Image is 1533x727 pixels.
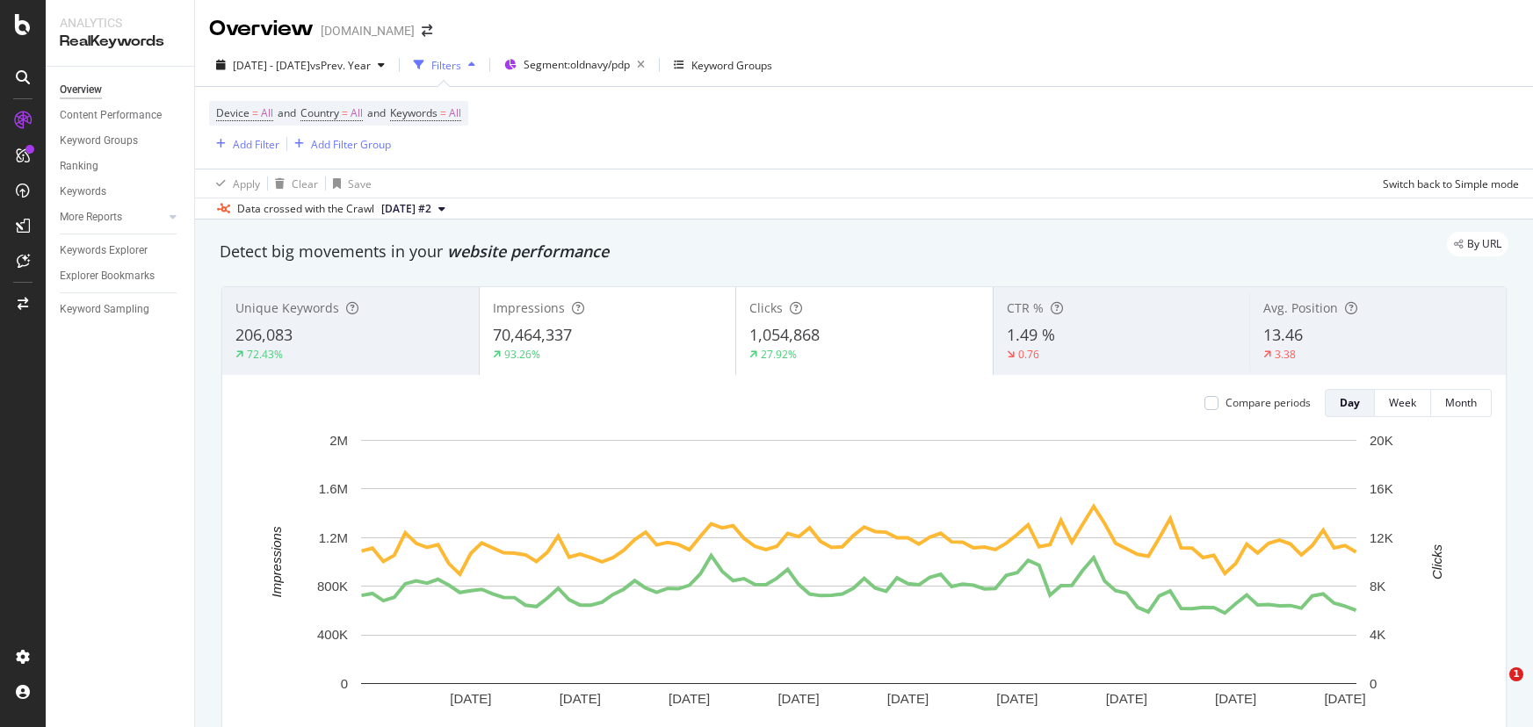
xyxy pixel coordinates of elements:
[1324,691,1365,706] text: [DATE]
[348,176,372,191] div: Save
[422,25,432,37] div: arrow-right-arrow-left
[310,58,371,73] span: vs Prev. Year
[1370,433,1393,448] text: 20K
[317,579,348,594] text: 800K
[560,691,601,706] text: [DATE]
[691,58,772,73] div: Keyword Groups
[1370,481,1393,496] text: 16K
[60,106,162,125] div: Content Performance
[449,101,461,126] span: All
[1370,530,1393,545] text: 12K
[669,691,710,706] text: [DATE]
[252,105,258,120] span: =
[381,201,431,217] span: 2025 Oct. 1st #2
[321,22,415,40] div: [DOMAIN_NAME]
[60,241,182,260] a: Keywords Explorer
[60,132,182,150] a: Keyword Groups
[524,57,630,72] span: Segment: oldnavy/pdp
[60,267,182,285] a: Explorer Bookmarks
[268,169,318,198] button: Clear
[292,176,318,191] div: Clear
[450,691,491,706] text: [DATE]
[1226,395,1311,410] div: Compare periods
[749,299,783,316] span: Clicks
[504,347,540,362] div: 93.26%
[1389,395,1416,410] div: Week
[761,347,797,362] div: 27.92%
[1215,691,1256,706] text: [DATE]
[60,81,102,99] div: Overview
[233,137,279,152] div: Add Filter
[1018,347,1039,362] div: 0.76
[367,105,386,120] span: and
[209,169,260,198] button: Apply
[1429,543,1444,579] text: Clicks
[60,106,182,125] a: Content Performance
[342,105,348,120] span: =
[407,51,482,79] button: Filters
[233,176,260,191] div: Apply
[667,51,779,79] button: Keyword Groups
[1263,324,1303,345] span: 13.46
[60,157,182,176] a: Ranking
[319,530,348,545] text: 1.2M
[60,81,182,99] a: Overview
[497,51,652,79] button: Segment:oldnavy/pdp
[60,32,180,52] div: RealKeywords
[60,300,182,319] a: Keyword Sampling
[887,691,929,706] text: [DATE]
[1263,299,1338,316] span: Avg. Position
[1370,627,1385,642] text: 4K
[60,183,106,201] div: Keywords
[319,481,348,496] text: 1.6M
[1473,667,1515,709] iframe: Intercom live chat
[60,14,180,32] div: Analytics
[493,299,565,316] span: Impressions
[261,101,273,126] span: All
[209,51,392,79] button: [DATE] - [DATE]vsPrev. Year
[300,105,339,120] span: Country
[326,169,372,198] button: Save
[1467,239,1501,249] span: By URL
[209,14,314,44] div: Overview
[374,198,452,220] button: [DATE] #2
[1275,347,1296,362] div: 3.38
[1370,676,1377,691] text: 0
[1007,299,1044,316] span: CTR %
[351,101,363,126] span: All
[749,324,820,345] span: 1,054,868
[209,133,279,155] button: Add Filter
[1325,389,1375,417] button: Day
[311,137,391,152] div: Add Filter Group
[493,324,572,345] span: 70,464,337
[247,347,283,362] div: 72.43%
[60,241,148,260] div: Keywords Explorer
[390,105,437,120] span: Keywords
[1445,395,1477,410] div: Month
[60,208,122,227] div: More Reports
[1447,232,1508,256] div: legacy label
[235,324,293,345] span: 206,083
[1370,579,1385,594] text: 8K
[287,133,391,155] button: Add Filter Group
[60,267,155,285] div: Explorer Bookmarks
[996,691,1038,706] text: [DATE]
[329,433,348,448] text: 2M
[233,58,310,73] span: [DATE] - [DATE]
[60,183,182,201] a: Keywords
[1376,169,1519,198] button: Switch back to Simple mode
[60,157,98,176] div: Ranking
[1007,324,1055,345] span: 1.49 %
[235,299,339,316] span: Unique Keywords
[440,105,446,120] span: =
[1340,395,1360,410] div: Day
[341,676,348,691] text: 0
[269,526,284,597] text: Impressions
[60,132,138,150] div: Keyword Groups
[60,208,164,227] a: More Reports
[317,627,348,642] text: 400K
[1106,691,1147,706] text: [DATE]
[777,691,819,706] text: [DATE]
[237,201,374,217] div: Data crossed with the Crawl
[1383,176,1519,191] div: Switch back to Simple mode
